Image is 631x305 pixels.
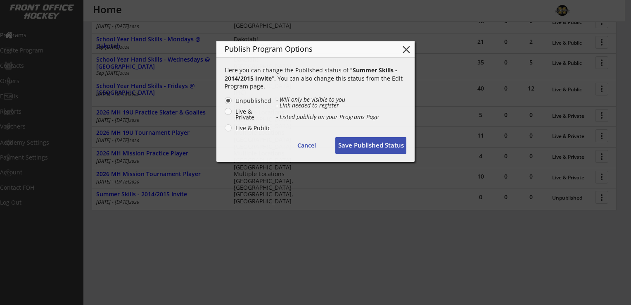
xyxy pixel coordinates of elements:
div: - Will only be visible to you - Link needed to register - Listed publicly on your Programs Page [276,97,406,120]
div: Publish Program Options [225,45,387,52]
button: Cancel [286,137,327,154]
div: Here you can change the Published status of " ". You can also change this status from the Edit Pr... [225,66,406,91]
label: Live & Private [233,109,272,120]
button: Save Published Status [335,137,406,154]
label: Unpublished [233,98,272,104]
strong: Summer Skills - 2014/2015 Invite [225,66,399,82]
label: Live & Public [233,125,272,131]
button: close [400,43,413,56]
